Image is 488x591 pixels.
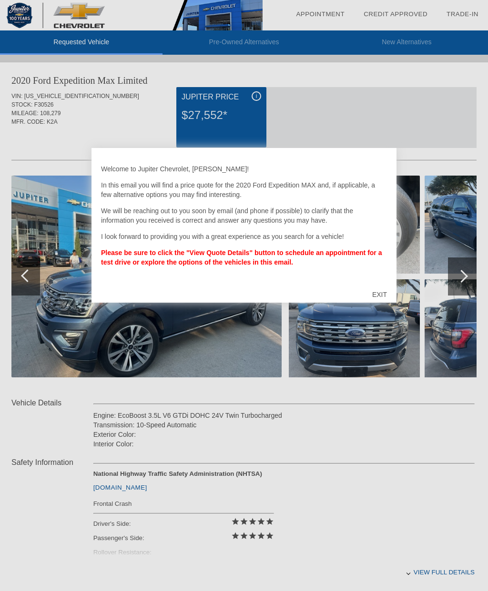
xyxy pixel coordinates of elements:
a: Trade-In [447,10,478,18]
a: Credit Approved [364,10,427,18]
p: We will be reaching out to you soon by email (and phone if possible) to clarify that the informat... [101,206,387,225]
p: Welcome to Jupiter Chevrolet, [PERSON_NAME]! [101,164,387,174]
a: Appointment [296,10,345,18]
p: In this email you will find a price quote for the 2020 Ford Expedition MAX and, if applicable, a ... [101,180,387,199]
p: I look forward to providing you with a great experience as you search for a vehicle! [101,232,387,241]
div: EXIT [363,280,396,309]
strong: Please be sure to click the "View Quote Details" button to schedule an appointment for a test dri... [101,249,382,266]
